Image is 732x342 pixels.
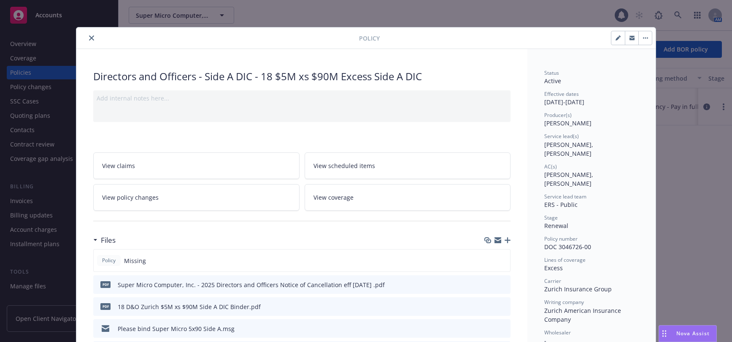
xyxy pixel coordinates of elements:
[93,184,300,211] a: View policy changes
[659,326,670,342] div: Drag to move
[544,201,578,209] span: ERS - Public
[544,90,579,98] span: Effective dates
[544,119,592,127] span: [PERSON_NAME]
[313,193,354,202] span: View coverage
[93,152,300,179] a: View claims
[544,329,571,336] span: Wholesaler
[100,303,111,309] span: pdf
[544,222,568,230] span: Renewal
[486,302,493,311] button: download file
[544,285,612,293] span: Zurich Insurance Group
[544,90,639,106] div: [DATE] - [DATE]
[544,111,572,119] span: Producer(s)
[544,307,623,323] span: Zurich American Insurance Company
[676,330,710,337] span: Nova Assist
[102,161,135,170] span: View claims
[544,214,558,221] span: Stage
[118,302,261,311] div: 18 D&O Zurich $5M xs $90M Side A DIC Binder.pdf
[97,94,507,103] div: Add internal notes here...
[544,299,584,306] span: Writing company
[544,235,578,242] span: Policy number
[102,193,159,202] span: View policy changes
[544,256,586,263] span: Lines of coverage
[359,34,380,43] span: Policy
[544,243,591,251] span: DOC 3046726-00
[86,33,97,43] button: close
[544,133,579,140] span: Service lead(s)
[544,264,563,272] span: Excess
[305,184,511,211] a: View coverage
[118,280,385,289] div: Super Micro Computer, Inc. - 2025 Directors and Officers Notice of Cancellation eff [DATE] .pdf
[124,256,146,265] span: Missing
[500,302,507,311] button: preview file
[544,171,595,187] span: [PERSON_NAME], [PERSON_NAME]
[544,77,561,85] span: Active
[93,69,511,84] div: Directors and Officers - Side A DIC - 18 $5M xs $90M Excess Side A DIC
[544,277,561,285] span: Carrier
[101,235,116,246] h3: Files
[500,324,507,333] button: preview file
[93,235,116,246] div: Files
[486,324,493,333] button: download file
[544,141,595,157] span: [PERSON_NAME], [PERSON_NAME]
[659,325,717,342] button: Nova Assist
[100,257,117,264] span: Policy
[544,163,557,170] span: AC(s)
[544,69,559,76] span: Status
[500,280,507,289] button: preview file
[305,152,511,179] a: View scheduled items
[313,161,375,170] span: View scheduled items
[544,193,586,200] span: Service lead team
[486,280,493,289] button: download file
[118,324,235,333] div: Please bind Super Micro 5x90 Side A.msg
[100,281,111,288] span: pdf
